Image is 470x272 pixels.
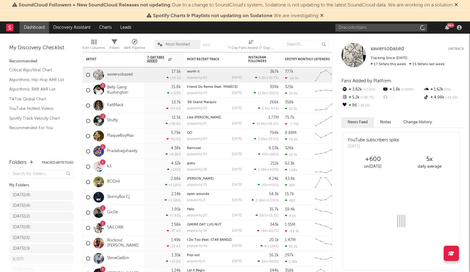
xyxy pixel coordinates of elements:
[19,3,170,8] span: SoundCloud Followers + New SoundCloud Releases not updating
[20,21,49,34] a: Dashboard
[86,58,132,61] div: Artist
[13,202,30,210] div: [DATE] ( 4 )
[9,58,73,65] div: Recommended
[232,244,242,248] div: [DATE]
[107,133,134,139] a: PlaqueBoyMax
[187,91,207,95] div: popularity: 45
[187,238,242,242] div: I Do Too (feat. STAR BANDZ)
[187,223,222,226] a: GIMME DAT LUG NUT
[312,113,340,129] svg: Chart title
[341,86,382,94] div: 3.82k
[285,192,294,196] div: 15.7k
[268,116,279,120] div: 1.77M
[267,92,278,95] span: +306 %
[267,138,278,141] span: -53.9 %
[382,94,423,102] div: --
[443,88,451,91] span: 0 %
[312,236,340,251] svg: Chart title
[107,118,118,123] a: Shvfty
[107,179,120,184] a: BODHI
[397,117,438,127] button: Change History
[341,117,374,127] button: News Feed
[259,76,265,80] span: 5.2k
[167,168,181,172] div: +139 %
[228,37,274,54] div: 7-Day Fans Added (7-Day Fans Added)
[232,168,242,171] div: [DATE]
[252,198,279,202] div: ( )
[232,183,242,187] div: [DATE]
[258,138,266,141] span: 3.35k
[187,107,207,110] div: popularity: 53
[270,131,279,135] div: 794k
[95,21,116,34] a: Charts
[232,107,242,110] div: [DATE]
[312,251,340,266] svg: Chart title
[167,91,181,95] div: +233 %
[13,256,24,263] div: 6/2 ( 7 )
[262,153,266,156] span: 49
[9,115,67,122] a: Spotify Track Velocity Chart
[124,37,145,54] div: A&R Pipeline
[9,223,73,232] a: [DATE](8)
[285,229,299,233] div: -93.3k
[285,116,294,120] div: 75.7k
[9,255,73,264] a: 6/2(7)
[187,101,242,104] div: '08 Grand Marquis
[9,233,73,243] a: [DATE](5)
[266,76,278,80] span: +30.7 %
[232,122,242,125] div: [DATE]
[171,162,181,166] div: 4.32k
[360,96,374,99] span: +30.7 %
[232,91,242,95] div: [DATE]
[171,223,181,227] div: 1.56k
[447,23,454,28] div: 99 +
[9,86,67,93] a: Algorithmic R&B A&R List
[166,259,181,263] div: +23.6 %
[187,131,192,135] a: GO
[187,244,207,248] div: popularity: 46
[371,56,407,60] span: Tracking Since: [DATE]
[285,100,294,104] div: 358k
[400,88,414,91] span: +199 %
[9,191,73,200] a: [DATE](4)
[445,25,449,30] button: 99+
[258,106,279,110] div: ( )
[187,70,200,73] a: worth it
[269,253,279,257] div: 16.2k
[371,62,445,66] span: 15.9k fans last week
[172,253,181,257] div: 1.35k
[83,44,105,52] div: Edit Columns
[187,229,207,233] div: popularity: 56
[248,56,270,63] div: Instagram Followers
[267,245,278,248] span: +129 %
[167,244,181,248] div: -22.6 %
[167,229,181,233] div: -37.6 %
[187,131,242,135] div: GO
[256,199,264,202] span: 2.16k
[187,183,207,187] div: popularity: 23
[166,214,181,218] div: +7.93 %
[267,168,278,172] span: +423 %
[312,220,340,236] svg: Chart title
[232,153,242,156] div: [DATE]
[13,245,30,252] div: [DATE] ( 3 )
[187,208,194,211] a: Halo
[165,183,181,187] div: +1.12k %
[285,153,297,157] div: 19.7k
[187,116,221,119] a: Like [PERSON_NAME]
[166,76,181,80] div: +10.1 %
[371,62,406,66] span: 17.5k fans this week
[187,85,237,89] a: Friend Do Remix (feat. YKNIECE)
[448,46,464,52] button: Untrack
[124,44,145,52] div: A&R Pipeline
[110,44,119,52] div: Filters
[107,210,118,215] a: Gic0e
[187,192,209,196] a: open woundz
[9,244,73,253] a: [DATE](3)
[13,213,30,220] div: [DATE] ( 2 )
[9,212,73,221] a: [DATE](2)
[270,100,279,104] div: 266k
[13,224,30,231] div: [DATE] ( 8 )
[312,144,340,159] svg: Chart title
[262,260,266,263] span: 56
